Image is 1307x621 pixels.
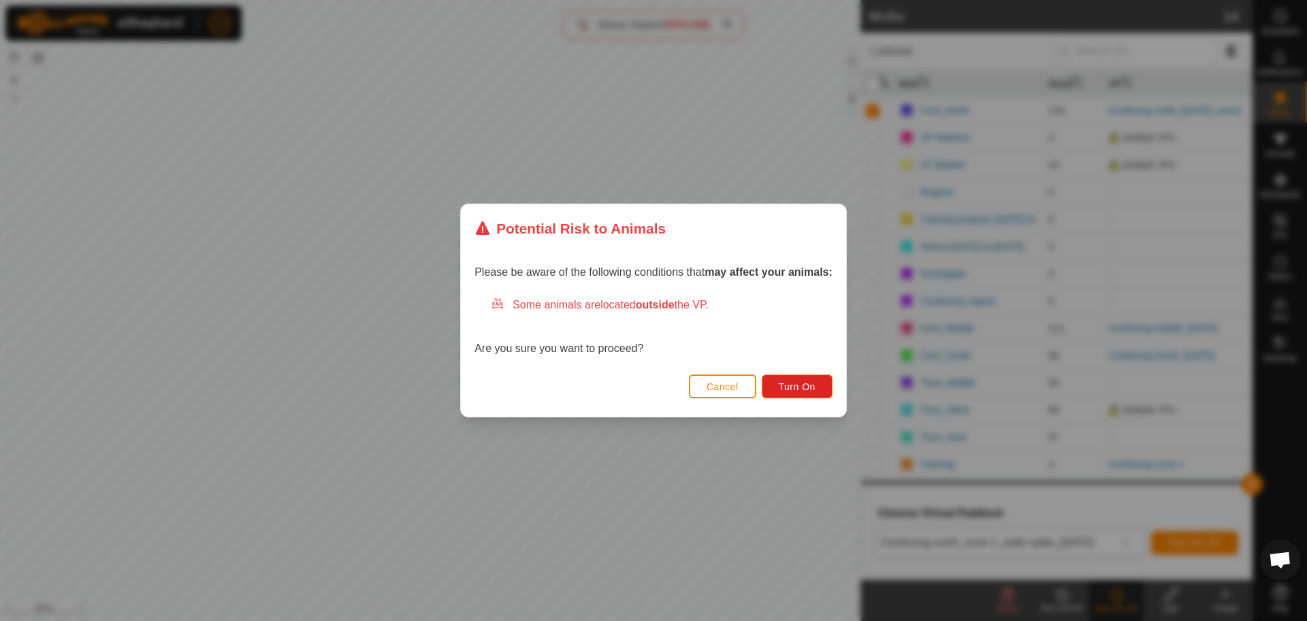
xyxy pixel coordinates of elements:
button: Cancel [689,375,756,398]
strong: outside [636,299,675,310]
span: located the VP. [600,299,709,310]
button: Turn On [762,375,833,398]
div: Are you sure you want to proceed? [474,297,833,357]
div: Open chat [1260,539,1301,580]
div: Some animals are [491,297,833,313]
div: Potential Risk to Animals [474,218,666,239]
span: Turn On [779,381,816,392]
span: Please be aware of the following conditions that [474,266,833,278]
strong: may affect your animals: [705,266,833,278]
span: Cancel [707,381,739,392]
